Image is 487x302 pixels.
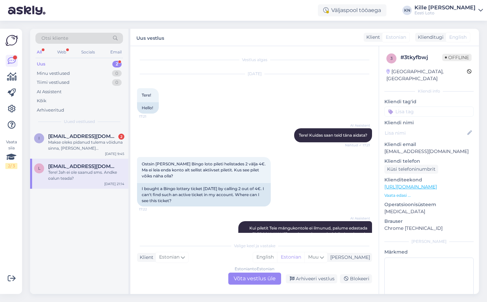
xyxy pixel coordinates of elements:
div: Makse oleks pidanud tulema võiduna sinna, [PERSON_NAME] [PERSON_NAME] kandnud. [PERSON_NAME], 491... [48,139,124,151]
div: Väljaspool tööaega [318,4,386,16]
div: Tiimi vestlused [37,79,70,86]
div: Arhiveeritud [37,107,64,114]
span: 3 [390,56,393,61]
span: I [38,136,40,141]
div: Arhiveeri vestlus [286,274,337,283]
div: Klient [364,34,380,41]
p: Kliendi telefon [384,158,474,165]
div: [GEOGRAPHIC_DATA], [GEOGRAPHIC_DATA] [386,68,467,82]
div: Valige keel ja vastake [137,243,372,249]
p: Chrome [TECHNICAL_ID] [384,225,474,232]
div: [DATE] 9:45 [105,151,124,156]
div: Küsi telefoninumbrit [384,165,438,174]
span: AI Assistent [345,123,370,128]
span: Estonian [386,34,406,41]
div: [DATE] [137,71,372,77]
div: Tere! Jah ei ole saanud sms. Andke oalun teada? [48,169,124,181]
div: Klienditugi [415,34,444,41]
div: Vestlus algas [137,57,372,63]
div: English [253,252,277,262]
div: Web [56,48,68,56]
div: 0 [112,70,122,77]
p: [EMAIL_ADDRESS][DOMAIN_NAME] [384,148,474,155]
span: Offline [442,54,472,61]
span: Otsi kliente [41,35,68,42]
div: 2 [112,61,122,67]
div: Kille [PERSON_NAME] [414,5,476,10]
div: Email [109,48,123,56]
span: Muu [308,254,319,260]
div: Kõik [37,98,46,104]
div: [PERSON_NAME] [384,239,474,245]
span: Ostsin [PERSON_NAME] Bingo loto pileti helistades 2 välja 4€. Ma ei leia enda konto alt sellist a... [142,161,267,178]
input: Lisa nimi [385,129,466,137]
div: 2 [118,134,124,140]
div: Uus [37,61,45,67]
a: [URL][DOMAIN_NAME] [384,184,437,190]
span: English [449,34,467,41]
p: Märkmed [384,249,474,256]
p: Klienditeekond [384,176,474,183]
div: 0 [112,79,122,86]
div: Socials [80,48,96,56]
div: Minu vestlused [37,70,70,77]
div: AI Assistent [37,89,62,95]
label: Uus vestlus [136,33,164,42]
span: 17:22 [139,207,164,212]
p: Brauser [384,218,474,225]
p: Kliendi email [384,141,474,148]
span: AI Assistent [345,216,370,221]
span: Tere! Kuidas saan teid täna aidata? [299,133,367,138]
div: KN [402,6,412,15]
div: Klient [137,254,153,261]
span: L [38,166,40,171]
div: [PERSON_NAME] [328,254,370,261]
span: Ingridnolvak@gmail.com [48,133,118,139]
img: Askly Logo [5,34,18,47]
p: Kliendi nimi [384,119,474,126]
p: Vaata edasi ... [384,192,474,198]
div: Eesti Loto [414,10,476,16]
div: 2 / 3 [5,163,17,169]
div: Kliendi info [384,88,474,94]
div: All [35,48,43,56]
span: Uued vestlused [64,119,95,125]
div: I bought a Bingo lottery ticket [DATE] by calling 2 out of 4€. I can't find such an active ticket... [137,183,271,206]
p: Kliendi tag'id [384,98,474,105]
span: Nähtud ✓ 17:21 [345,143,370,148]
p: [MEDICAL_DATA] [384,208,474,215]
span: Estonian [159,254,179,261]
div: Blokeeri [340,274,372,283]
div: Vaata siia [5,139,17,169]
span: Tere! [142,93,151,98]
span: Liivamagimartin@gmail.com [48,163,118,169]
p: Operatsioonisüsteem [384,201,474,208]
span: Kui piletit Teie mängukontole ei ilmunud, palume edastada [PERSON_NAME] ees- ja perekonnanimi, is... [247,225,368,249]
div: Estonian [277,252,305,262]
span: 17:21 [139,114,164,119]
div: [DATE] 21:14 [104,181,124,186]
div: # 3tkyfbwj [400,53,442,61]
div: Estonian to Estonian [235,266,274,272]
a: Kille [PERSON_NAME]Eesti Loto [414,5,483,16]
input: Lisa tag [384,107,474,117]
div: Hello! [137,102,159,114]
div: Võta vestlus üle [228,273,281,285]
